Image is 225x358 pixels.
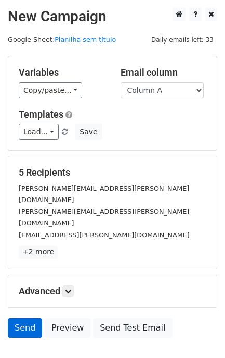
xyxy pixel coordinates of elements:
span: Daily emails left: 33 [148,34,217,46]
h5: Variables [19,67,105,78]
a: Send Test Email [93,318,172,338]
small: [EMAIL_ADDRESS][PERSON_NAME][DOMAIN_NAME] [19,231,190,239]
div: Widget de chat [173,308,225,358]
small: [PERSON_NAME][EMAIL_ADDRESS][PERSON_NAME][DOMAIN_NAME] [19,208,189,227]
h2: New Campaign [8,8,217,25]
iframe: Chat Widget [173,308,225,358]
h5: Email column [121,67,207,78]
h5: Advanced [19,285,206,297]
small: [PERSON_NAME][EMAIL_ADDRESS][PERSON_NAME][DOMAIN_NAME] [19,184,189,204]
small: Google Sheet: [8,36,116,44]
a: +2 more [19,246,58,259]
a: Copy/paste... [19,82,82,98]
a: Load... [19,124,59,140]
button: Save [75,124,102,140]
a: Planilha sem título [55,36,116,44]
a: Preview [45,318,90,338]
a: Daily emails left: 33 [148,36,217,44]
a: Templates [19,109,63,120]
a: Send [8,318,42,338]
h5: 5 Recipients [19,167,206,178]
